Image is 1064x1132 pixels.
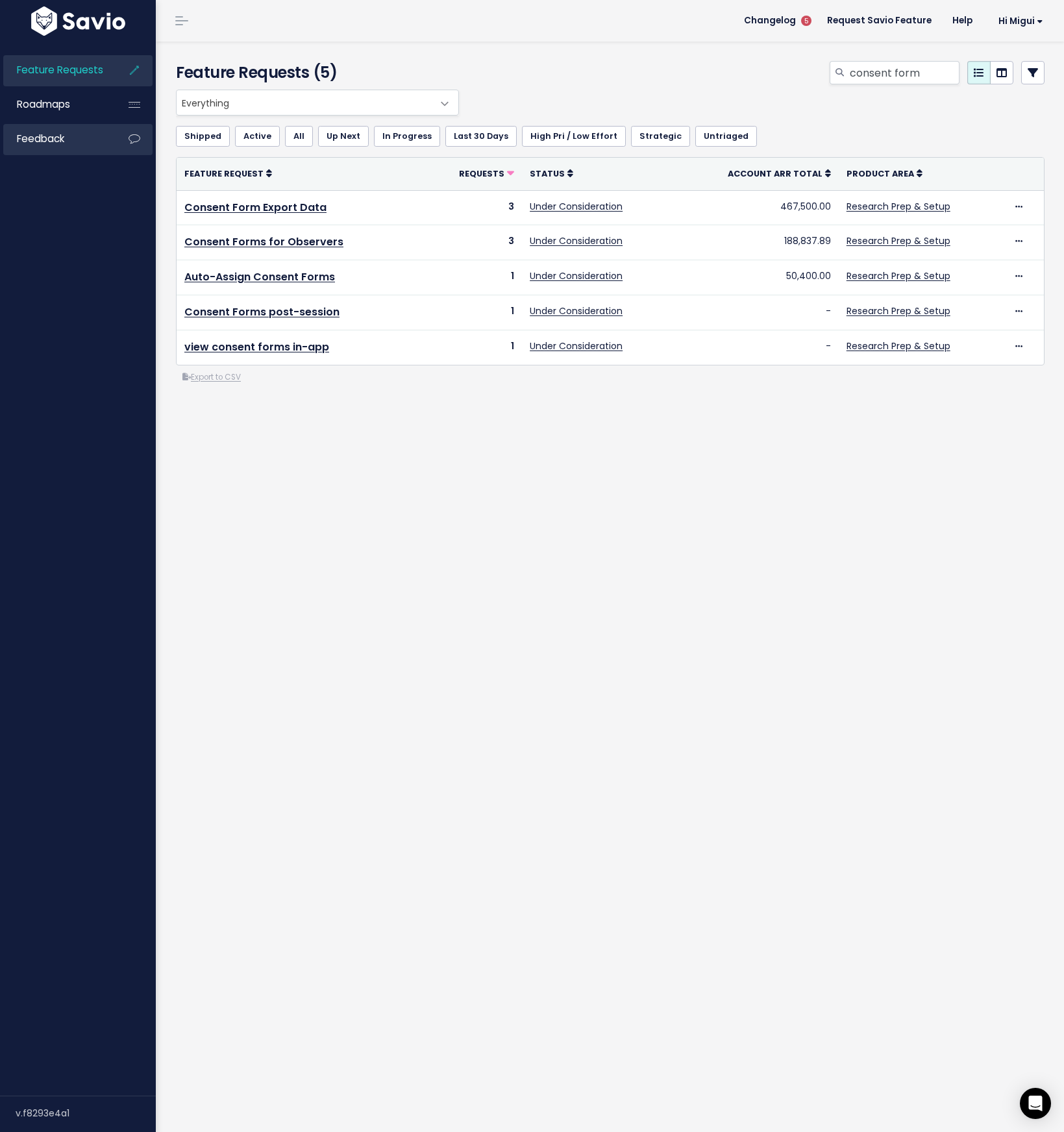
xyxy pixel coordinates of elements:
[631,126,690,147] a: Strategic
[177,90,432,115] span: Everything
[3,55,108,85] a: Feature Requests
[176,90,459,116] span: Everything
[530,200,623,213] a: Under Consideration
[983,11,1054,31] a: Hi Migui
[423,330,522,364] td: 1
[16,1096,156,1130] div: v.f8293e4a1
[847,304,950,317] a: Research Prep & Setup
[318,126,369,147] a: Up Next
[423,295,522,330] td: 1
[235,126,280,147] a: Active
[17,97,70,111] span: Roadmaps
[184,167,272,180] a: Feature Request
[28,6,129,36] img: logo-white.9d6f32f41409.svg
[673,330,839,364] td: -
[285,126,313,147] a: All
[728,168,823,179] span: Account ARR Total
[445,126,517,147] a: Last 30 Days
[176,61,452,84] h4: Feature Requests (5)
[998,16,1043,26] span: Hi Migui
[184,234,343,249] a: Consent Forms for Observers
[3,124,108,154] a: Feedback
[423,225,522,260] td: 3
[817,11,942,31] a: Request Savio Feature
[522,126,626,147] a: High Pri / Low Effort
[17,132,64,145] span: Feedback
[423,190,522,225] td: 3
[459,167,514,180] a: Requests
[530,339,623,352] a: Under Consideration
[184,339,329,354] a: view consent forms in-app
[182,372,241,382] a: Export to CSV
[847,269,950,282] a: Research Prep & Setup
[3,90,108,119] a: Roadmaps
[695,126,757,147] a: Untriaged
[1020,1088,1051,1119] div: Open Intercom Messenger
[847,339,950,352] a: Research Prep & Setup
[847,167,922,180] a: Product Area
[530,168,565,179] span: Status
[728,167,831,180] a: Account ARR Total
[17,63,103,77] span: Feature Requests
[847,168,914,179] span: Product Area
[176,126,1045,147] ul: Filter feature requests
[847,234,950,247] a: Research Prep & Setup
[673,190,839,225] td: 467,500.00
[176,126,230,147] a: Shipped
[459,168,504,179] span: Requests
[673,260,839,295] td: 50,400.00
[530,167,573,180] a: Status
[673,225,839,260] td: 188,837.89
[801,16,811,26] span: 5
[374,126,440,147] a: In Progress
[184,269,335,284] a: Auto-Assign Consent Forms
[184,200,327,215] a: Consent Form Export Data
[184,168,264,179] span: Feature Request
[847,200,950,213] a: Research Prep & Setup
[848,61,959,84] input: Search features...
[184,304,340,319] a: Consent Forms post-session
[942,11,983,31] a: Help
[530,234,623,247] a: Under Consideration
[744,16,796,25] span: Changelog
[673,295,839,330] td: -
[530,304,623,317] a: Under Consideration
[530,269,623,282] a: Under Consideration
[423,260,522,295] td: 1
